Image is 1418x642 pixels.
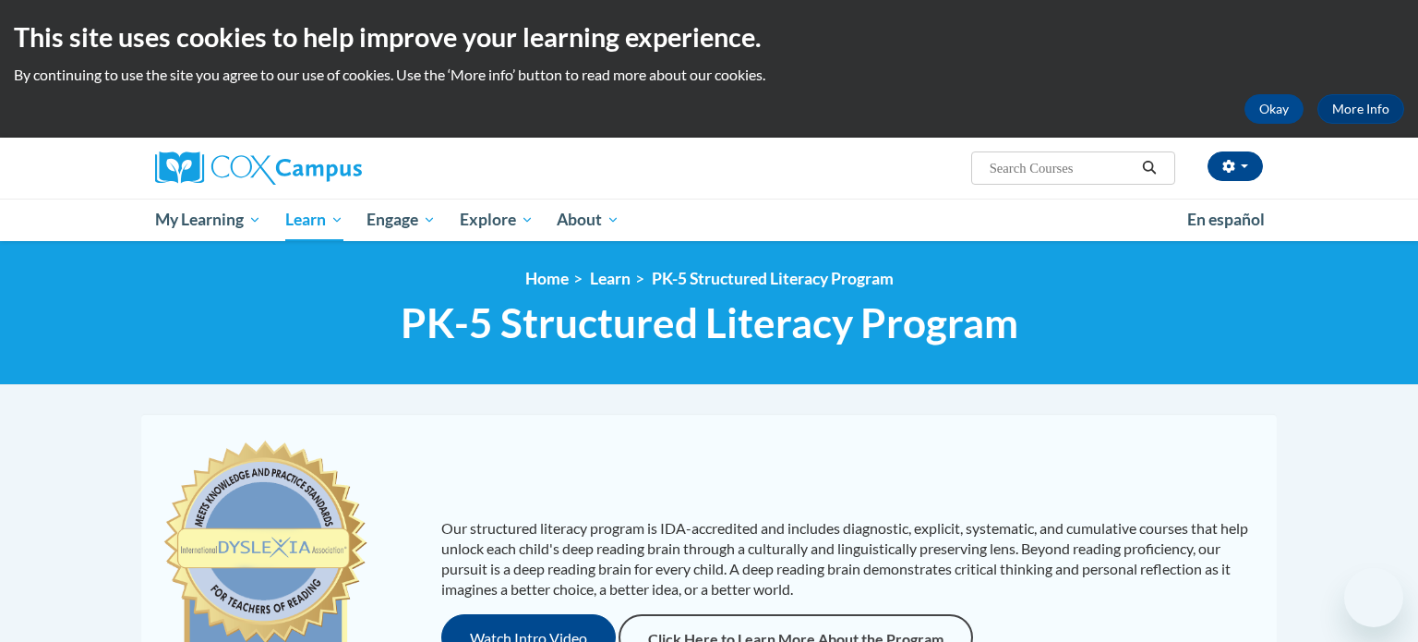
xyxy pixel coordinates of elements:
[1136,157,1163,179] button: Search
[1175,200,1277,239] a: En español
[525,269,569,288] a: Home
[14,18,1404,55] h2: This site uses cookies to help improve your learning experience.
[441,518,1258,600] p: Our structured literacy program is IDA-accredited and includes diagnostic, explicit, systematic, ...
[590,269,631,288] a: Learn
[273,199,355,241] a: Learn
[143,199,273,241] a: My Learning
[448,199,546,241] a: Explore
[155,151,506,185] a: Cox Campus
[155,151,362,185] img: Cox Campus
[14,65,1404,85] p: By continuing to use the site you agree to our use of cookies. Use the ‘More info’ button to read...
[460,209,534,231] span: Explore
[155,209,261,231] span: My Learning
[127,199,1291,241] div: Main menu
[546,199,632,241] a: About
[1244,94,1304,124] button: Okay
[557,209,619,231] span: About
[401,298,1018,347] span: PK-5 Structured Literacy Program
[285,209,343,231] span: Learn
[988,157,1136,179] input: Search Courses
[1344,568,1403,627] iframe: Button to launch messaging window
[367,209,436,231] span: Engage
[1208,151,1263,181] button: Account Settings
[1187,210,1265,229] span: En español
[1317,94,1404,124] a: More Info
[354,199,448,241] a: Engage
[652,269,894,288] a: PK-5 Structured Literacy Program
